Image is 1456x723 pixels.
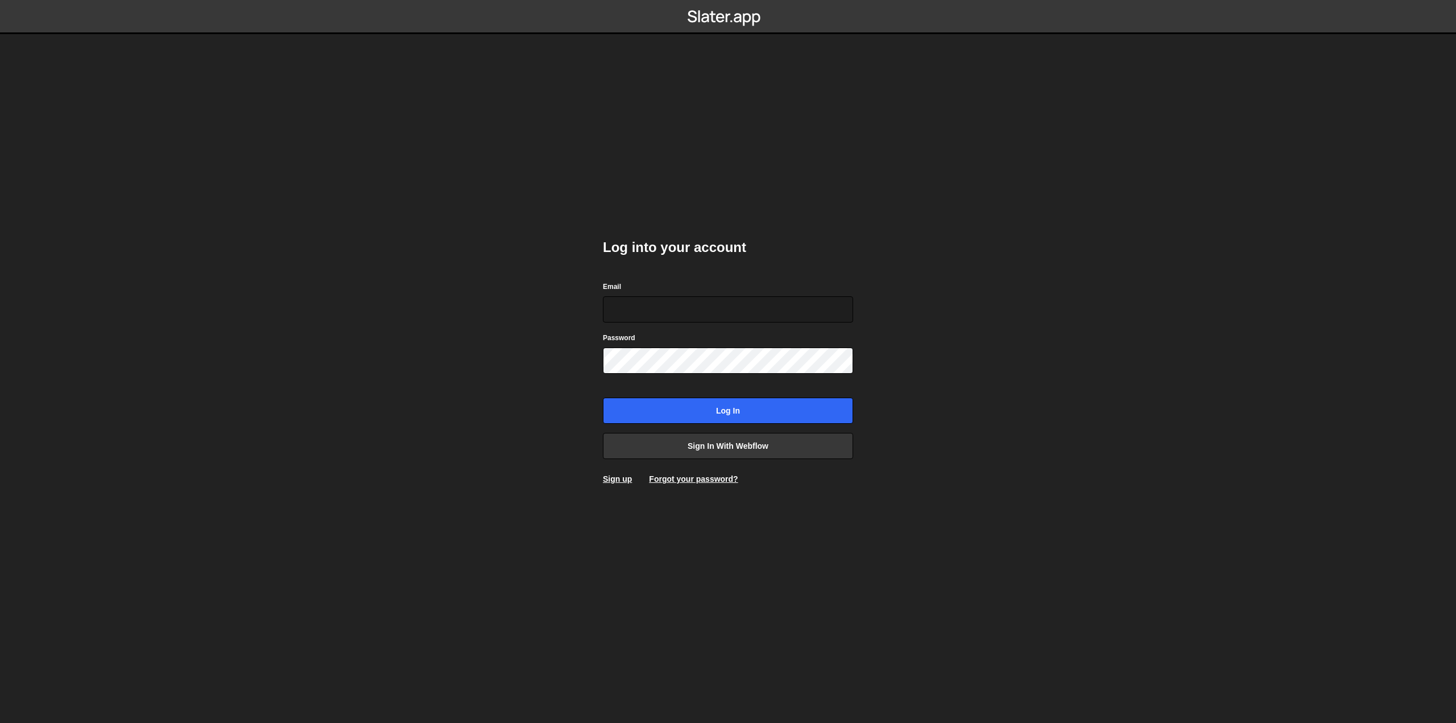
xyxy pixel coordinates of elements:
[603,433,853,459] a: Sign in with Webflow
[603,281,621,292] label: Email
[649,474,738,484] a: Forgot your password?
[603,238,853,257] h2: Log into your account
[603,474,632,484] a: Sign up
[603,398,853,424] input: Log in
[603,332,635,344] label: Password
